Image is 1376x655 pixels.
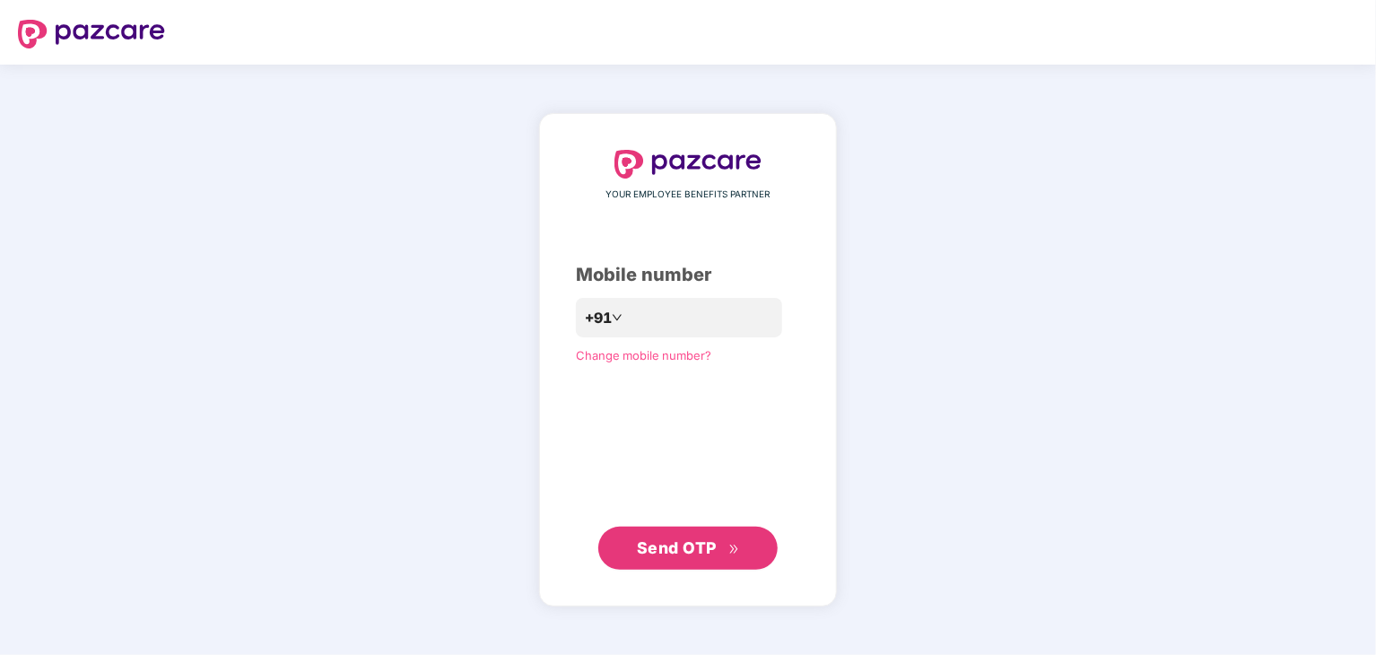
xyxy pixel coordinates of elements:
[614,150,762,179] img: logo
[612,312,623,323] span: down
[18,20,165,48] img: logo
[606,188,771,202] span: YOUR EMPLOYEE BENEFITS PARTNER
[637,538,717,557] span: Send OTP
[728,544,740,555] span: double-right
[598,527,778,570] button: Send OTPdouble-right
[576,261,800,289] div: Mobile number
[576,348,711,362] a: Change mobile number?
[585,307,612,329] span: +91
